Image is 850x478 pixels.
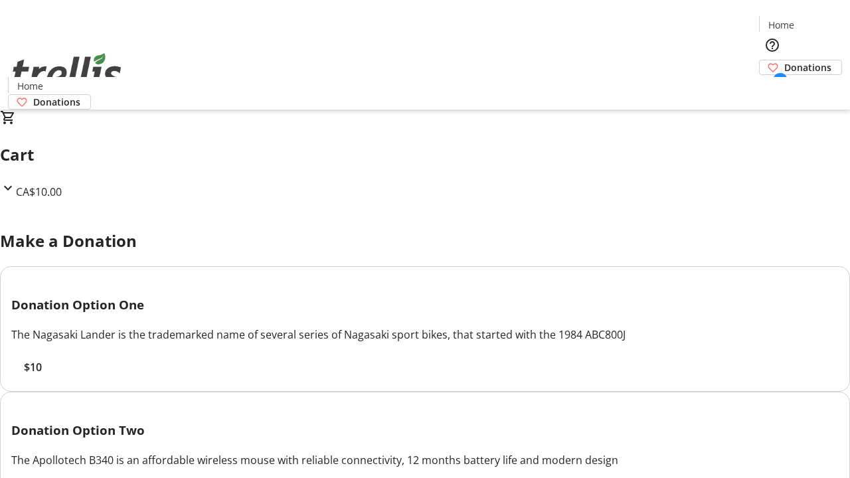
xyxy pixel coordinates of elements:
img: Orient E2E Organization cpyRnFWgv2's Logo [8,39,126,105]
span: $10 [24,359,42,375]
a: Home [760,18,802,32]
a: Home [9,79,51,93]
span: Home [17,79,43,93]
span: Home [768,18,794,32]
button: Cart [759,75,786,102]
button: $10 [11,359,54,375]
div: The Apollotech B340 is an affordable wireless mouse with reliable connectivity, 12 months battery... [11,452,839,468]
span: CA$10.00 [16,185,62,199]
span: Donations [784,60,831,74]
button: Help [759,32,786,58]
div: The Nagasaki Lander is the trademarked name of several series of Nagasaki sport bikes, that start... [11,327,839,343]
a: Donations [759,60,842,75]
span: Donations [33,95,80,109]
h3: Donation Option Two [11,421,839,439]
h3: Donation Option One [11,295,839,314]
a: Donations [8,94,91,110]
